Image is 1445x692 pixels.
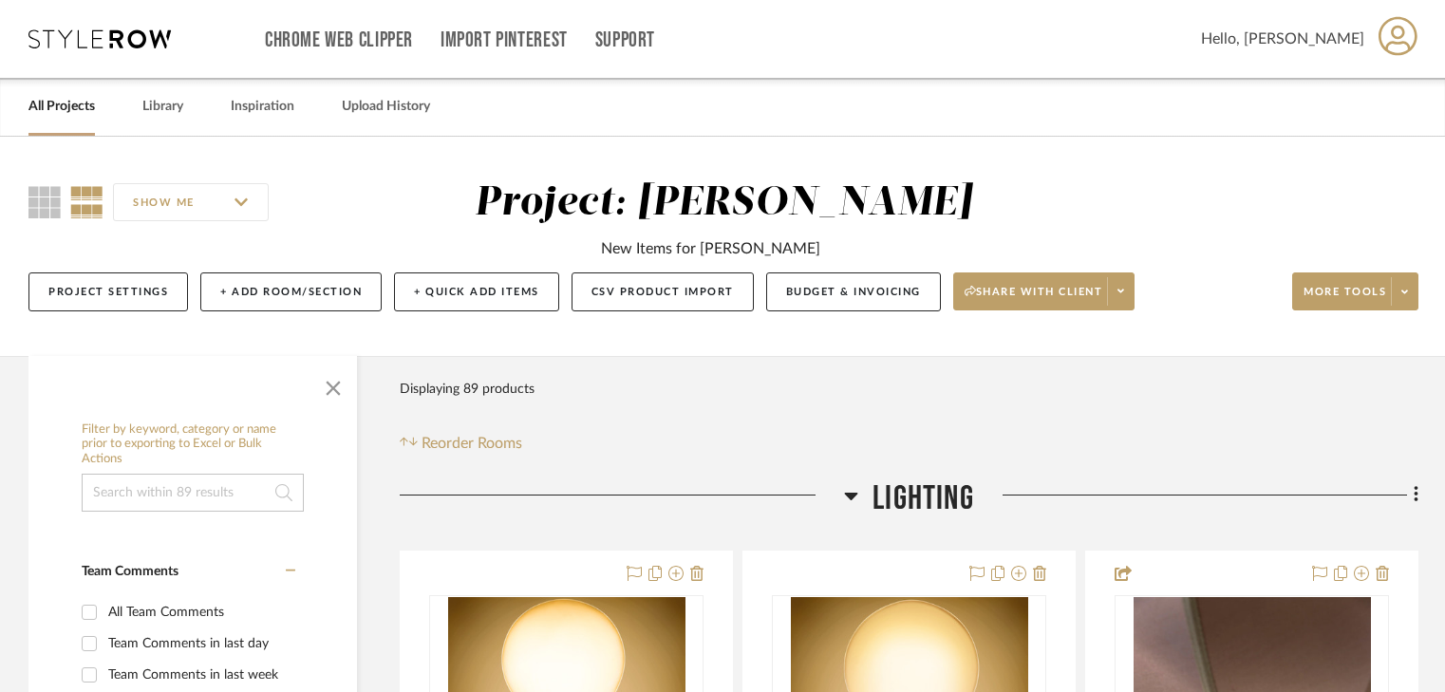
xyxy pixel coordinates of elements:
div: Team Comments in last week [108,660,291,690]
div: New Items for [PERSON_NAME] [601,237,820,260]
button: CSV Product Import [572,272,754,311]
button: Share with client [953,272,1135,310]
span: Reorder Rooms [422,432,522,455]
button: Close [314,365,352,403]
button: Reorder Rooms [400,432,522,455]
a: All Projects [28,94,95,120]
span: Hello, [PERSON_NAME] [1201,28,1364,50]
span: LIGHTING [873,478,974,519]
div: All Team Comments [108,597,291,627]
button: + Add Room/Section [200,272,382,311]
a: Library [142,94,183,120]
h6: Filter by keyword, category or name prior to exporting to Excel or Bulk Actions [82,422,304,467]
input: Search within 89 results [82,474,304,512]
div: Project: [PERSON_NAME] [475,183,972,223]
div: Team Comments in last day [108,628,291,659]
a: Import Pinterest [441,32,568,48]
a: Support [595,32,655,48]
button: + Quick Add Items [394,272,559,311]
a: Chrome Web Clipper [265,32,413,48]
span: Share with client [965,285,1103,313]
a: Upload History [342,94,430,120]
span: More tools [1304,285,1386,313]
a: Inspiration [231,94,294,120]
button: More tools [1292,272,1418,310]
div: Displaying 89 products [400,370,535,408]
span: Team Comments [82,565,178,578]
button: Project Settings [28,272,188,311]
button: Budget & Invoicing [766,272,941,311]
